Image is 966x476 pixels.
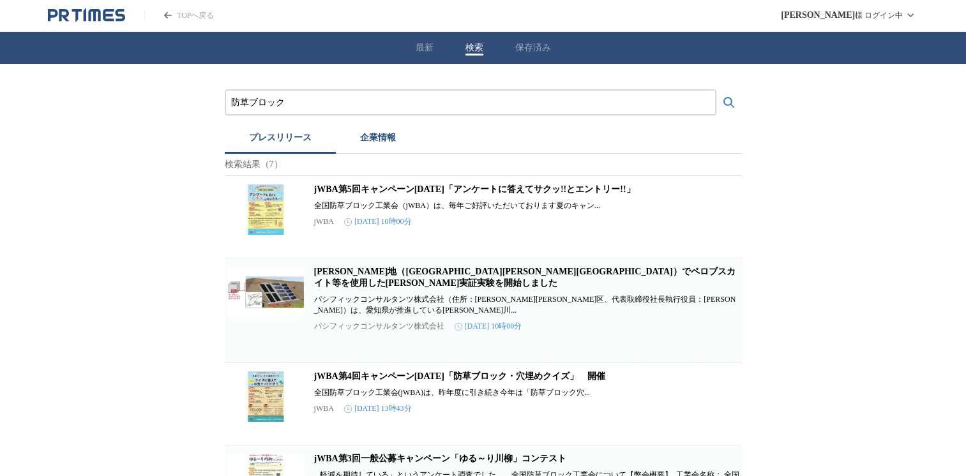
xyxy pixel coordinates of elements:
p: jWBA [314,404,334,413]
img: 菱池遊水地（愛知県額田郡）でペロブスカイト等を使用した太陽光実証実験を開始しました [227,266,304,317]
button: 企業情報 [336,126,420,154]
time: [DATE] 10時00分 [455,321,522,332]
p: パシフィックコンサルタンツ株式会社（住所：[PERSON_NAME][PERSON_NAME]区、代表取締役社長執行役員：[PERSON_NAME]）は、愛知県が推進している[PERSON_NA... [314,294,739,316]
input: プレスリリースおよび企業を検索する [231,96,710,110]
time: [DATE] 10時00分 [344,216,412,227]
a: PR TIMESのトップページはこちら [48,8,125,23]
button: 検索する [716,90,742,115]
a: [PERSON_NAME]地（[GEOGRAPHIC_DATA][PERSON_NAME][GEOGRAPHIC_DATA]）でペロブスカイト等を使用した[PERSON_NAME]実証実験を開始... [314,267,736,288]
img: jWBA第4回キャンペーン2024「防草ブロック・穴埋めクイズ」 開催 [227,371,304,422]
a: PR TIMESのトップページはこちら [144,10,214,21]
img: jWBA第5回キャンペーン2025「アンケートに答えてサクッ!!とエントリー!!」 [227,184,304,235]
p: 検索結果（7） [225,154,742,176]
button: 最新 [416,42,434,54]
p: jWBA [314,217,334,227]
a: jWBA第5回キャンペーン[DATE]「アンケートに答えてサクッ!!とエントリー!!」 [314,184,635,194]
button: 保存済み [515,42,551,54]
span: [PERSON_NAME] [781,10,855,20]
p: 全国防草ブロック工業会(jWBA)は、昨年度に引き続き今年は「防草ブロック穴... [314,387,739,398]
p: パシフィックコンサルタンツ株式会社 [314,321,444,332]
button: 検索 [465,42,483,54]
a: jWBA第3回一般公募キャンペーン「ゆる～り川柳」コンテスト [314,454,566,463]
p: 全国防草ブロック工業会（jWBA）は、毎年ご好評いただいております夏のキャン... [314,200,739,211]
button: プレスリリース [225,126,336,154]
time: [DATE] 13時43分 [344,403,412,414]
a: jWBA第4回キャンペーン[DATE]「防草ブロック・穴埋めクイズ」 開催 [314,371,605,381]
